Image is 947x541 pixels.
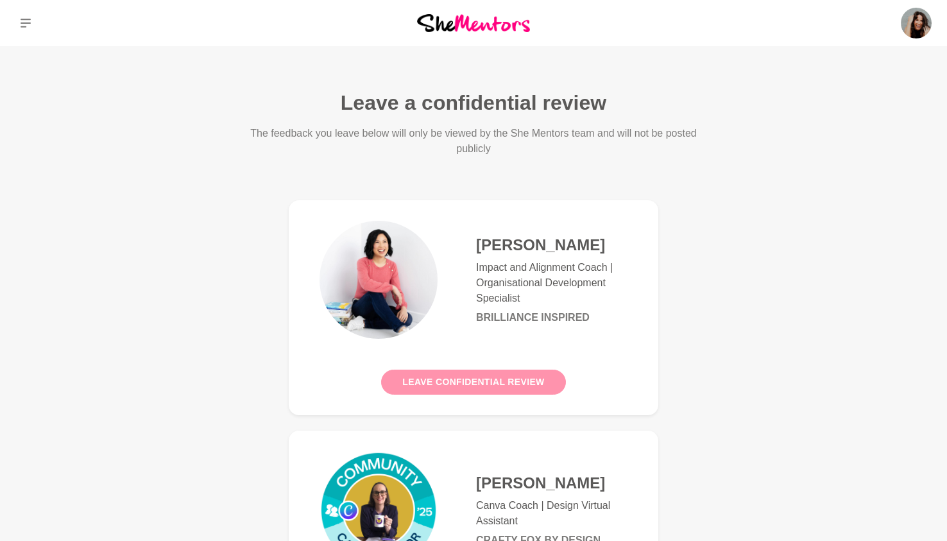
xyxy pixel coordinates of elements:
h6: Brilliance Inspired [476,311,627,324]
p: The feedback you leave below will only be viewed by the She Mentors team and will not be posted p... [248,126,699,157]
button: Leave confidential review [381,370,565,395]
h4: [PERSON_NAME] [476,236,627,255]
img: She Mentors Logo [417,14,530,31]
p: Canva Coach | Design Virtual Assistant [476,498,627,529]
img: Taliah-Kate (TK) Byron [901,8,932,39]
h1: Leave a confidential review [341,90,606,116]
a: [PERSON_NAME]Impact and Alignment Coach | Organisational Development SpecialistBrilliance Inspire... [289,200,658,415]
p: Impact and Alignment Coach | Organisational Development Specialist [476,260,627,306]
h4: [PERSON_NAME] [476,474,627,493]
